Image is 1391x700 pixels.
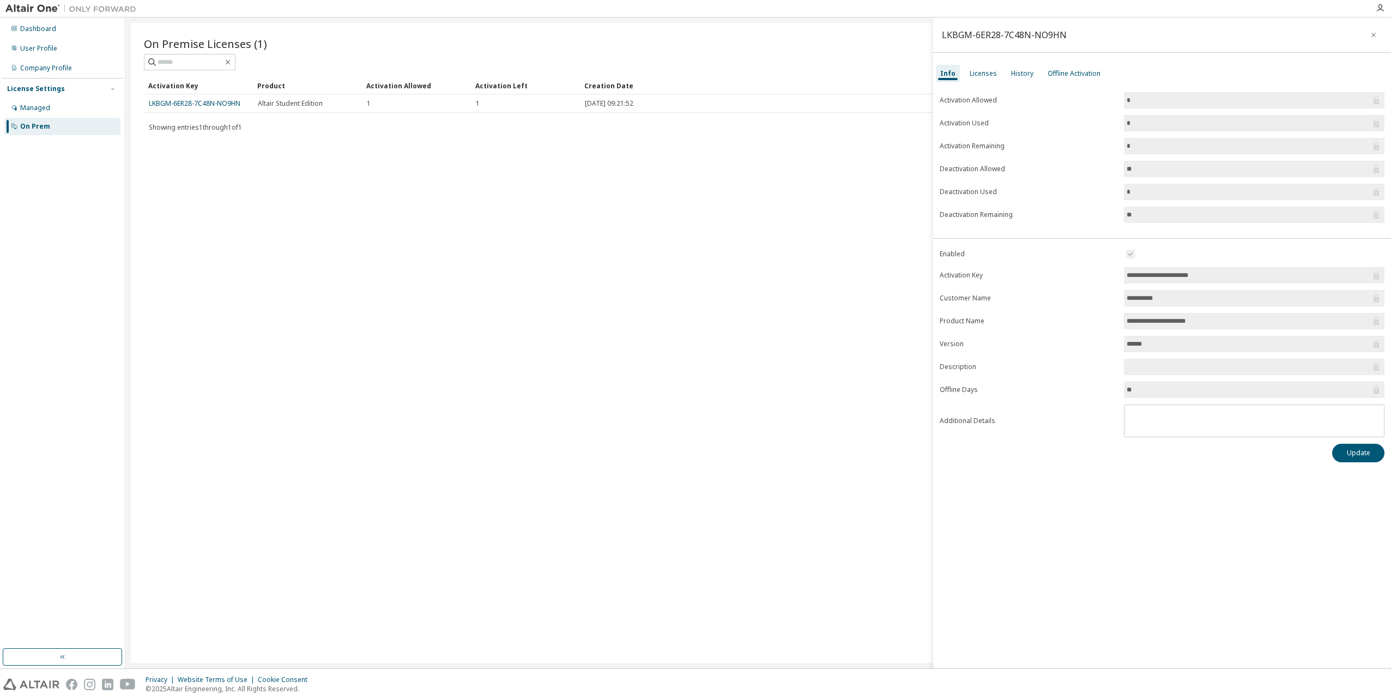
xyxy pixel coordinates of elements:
span: 1 [367,99,371,108]
div: Activation Left [475,77,576,94]
span: Showing entries 1 through 1 of 1 [149,123,242,132]
label: Offline Days [940,385,1117,394]
div: Website Terms of Use [178,675,258,684]
label: Description [940,363,1117,371]
div: Offline Activation [1048,69,1100,78]
div: History [1011,69,1033,78]
span: [DATE] 09:21:52 [585,99,633,108]
label: Activation Key [940,271,1117,280]
div: Dashboard [20,25,56,33]
label: Additional Details [940,417,1117,425]
div: Product [257,77,358,94]
span: Altair Student Edition [258,99,323,108]
button: Update [1332,444,1384,462]
div: Company Profile [20,64,72,73]
div: Creation Date [584,77,1325,94]
img: instagram.svg [84,679,95,690]
span: On Premise Licenses (1) [144,36,267,51]
label: Deactivation Allowed [940,165,1117,173]
div: Managed [20,104,50,112]
p: © 2025 Altair Engineering, Inc. All Rights Reserved. [146,684,314,693]
img: linkedin.svg [102,679,113,690]
img: altair_logo.svg [3,679,59,690]
label: Activation Remaining [940,142,1117,150]
div: Activation Key [148,77,249,94]
div: User Profile [20,44,57,53]
img: Altair One [5,3,142,14]
label: Deactivation Remaining [940,210,1117,219]
div: Privacy [146,675,178,684]
label: Product Name [940,317,1117,325]
label: Enabled [940,250,1117,258]
div: LKBGM-6ER28-7C48N-NO9HN [942,31,1067,39]
a: LKBGM-6ER28-7C48N-NO9HN [149,99,240,108]
label: Customer Name [940,294,1117,303]
img: youtube.svg [120,679,136,690]
div: Licenses [970,69,997,78]
div: Cookie Consent [258,675,314,684]
img: facebook.svg [66,679,77,690]
div: License Settings [7,85,65,93]
div: On Prem [20,122,50,131]
span: 1 [476,99,480,108]
label: Activation Allowed [940,96,1117,105]
label: Deactivation Used [940,188,1117,196]
label: Version [940,340,1117,348]
label: Activation Used [940,119,1117,128]
div: Info [940,69,955,78]
div: Activation Allowed [366,77,467,94]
